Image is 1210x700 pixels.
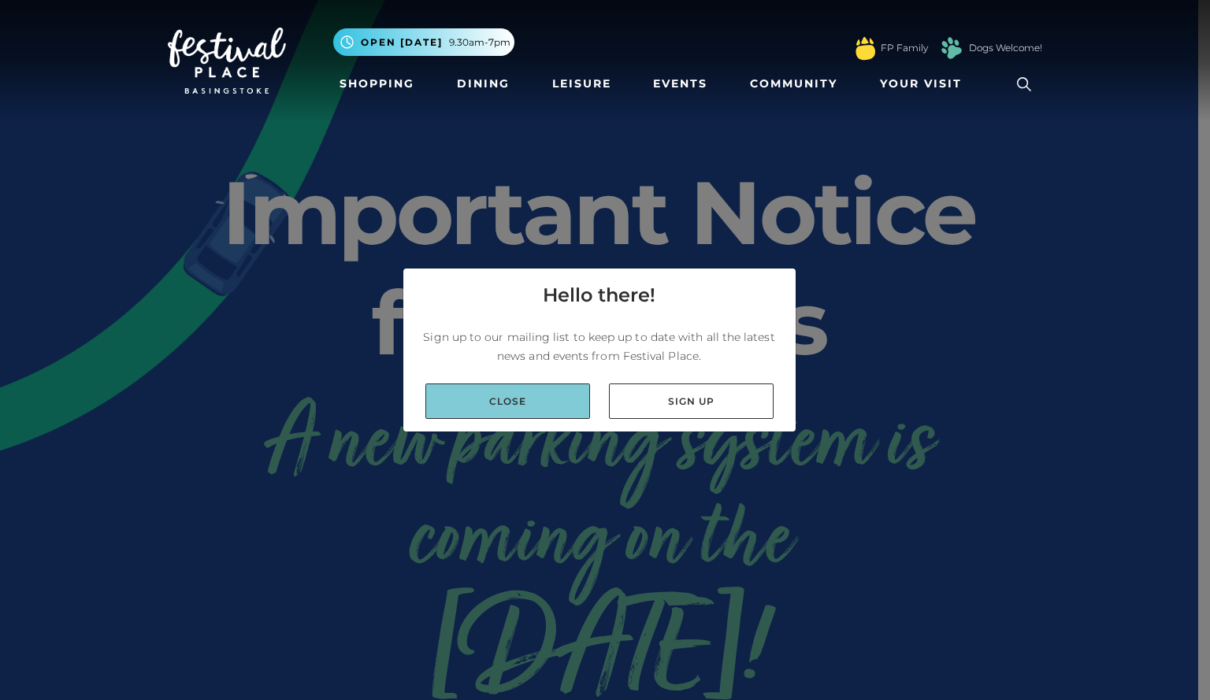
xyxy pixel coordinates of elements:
h4: Hello there! [543,281,655,309]
a: Dogs Welcome! [969,41,1042,55]
a: Dining [451,69,516,98]
a: FP Family [881,41,928,55]
p: Sign up to our mailing list to keep up to date with all the latest news and events from Festival ... [416,328,783,365]
a: Sign up [609,383,774,419]
a: Close [425,383,590,419]
img: Festival Place Logo [168,28,286,94]
a: Shopping [333,69,421,98]
span: 9.30am-7pm [449,35,510,50]
button: Open [DATE] 9.30am-7pm [333,28,514,56]
a: Community [744,69,844,98]
span: Open [DATE] [361,35,443,50]
span: Your Visit [880,76,962,92]
a: Events [647,69,714,98]
a: Your Visit [874,69,976,98]
a: Leisure [546,69,618,98]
